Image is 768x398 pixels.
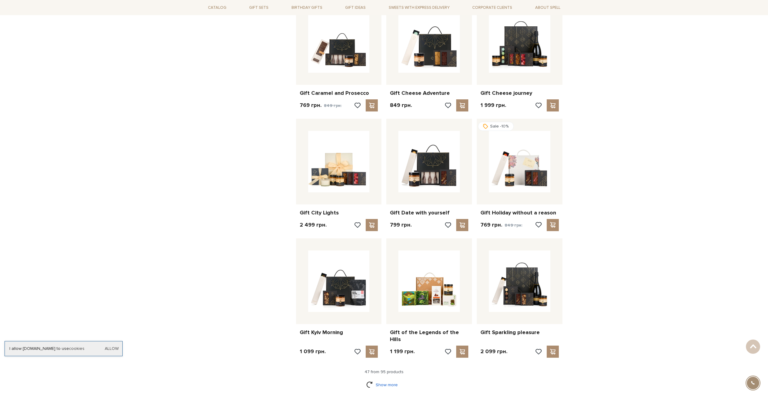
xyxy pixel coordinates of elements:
[390,221,412,228] p: 799 грн.
[390,102,412,109] p: 849 грн.
[300,209,378,216] a: Gift City Lights
[480,221,522,229] p: 769 грн.
[366,380,402,390] a: Show more
[386,2,452,13] a: Sweets with express delivery
[390,209,468,216] a: Gift Date with yourself
[300,221,327,228] p: 2 499 грн.
[480,90,559,97] a: Gift Cheese journey
[69,346,84,351] a: cookies
[390,348,415,355] p: 1 199 грн.
[505,223,522,228] span: 849 грн.
[289,3,325,12] a: Birthday gifts
[247,3,271,12] a: Gift sets
[343,3,368,12] a: Gift ideas
[300,90,378,97] a: Gift Caramel and Prosecco
[480,348,507,355] p: 2 099 грн.
[5,346,122,351] div: I allow [DOMAIN_NAME] to use
[300,102,342,109] p: 769 грн.
[390,90,468,97] a: Gift Cheese Adventure
[480,102,506,109] p: 1 999 грн.
[478,122,514,131] div: Sale -10%
[206,3,229,12] a: Catalog
[203,369,565,375] div: 47 from 95 products
[480,329,559,336] a: Gift Sparkling pleasure
[105,346,119,351] a: Allow
[470,3,515,12] a: Corporate clients
[533,3,563,12] a: About Spell
[390,329,468,343] a: Gift of the Legends of the Hills
[324,103,342,108] span: 849 грн.
[300,348,326,355] p: 1 099 грн.
[300,329,378,336] a: Gift Kyiv Morning
[480,209,559,216] a: Gift Holiday without a reason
